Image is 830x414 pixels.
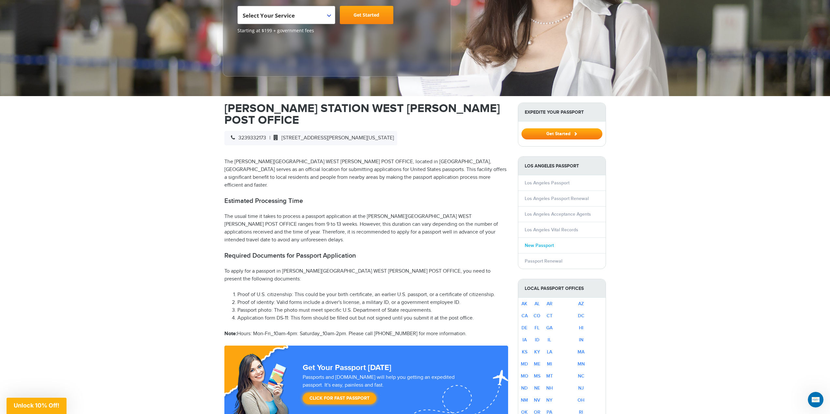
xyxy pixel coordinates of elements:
strong: Local Passport Offices [518,279,606,298]
p: To apply for a passport in [PERSON_NAME][GEOGRAPHIC_DATA] WEST [PERSON_NAME] POST OFFICE, you nee... [224,267,508,283]
a: Los Angeles Passport [525,180,569,186]
a: NY [546,397,552,403]
a: Get Started [521,131,602,136]
a: IN [579,337,583,343]
h2: Required Documents for Passport Application [224,252,508,260]
a: IA [522,337,527,343]
a: NC [578,373,584,379]
a: MT [546,373,553,379]
a: LA [547,349,552,355]
a: New Passport [525,243,554,248]
a: Click for Fast Passport [303,393,376,404]
span: Unlock 10% Off! [14,402,59,409]
a: KS [522,349,527,355]
iframe: Intercom live chat [808,392,823,407]
p: The usual time it takes to process a passport application at the [PERSON_NAME][GEOGRAPHIC_DATA] W... [224,213,508,244]
a: Passport Renewal [525,258,562,264]
a: HI [579,325,583,331]
a: IL [548,337,551,343]
div: Passports and [DOMAIN_NAME] will help you getting an expedited passport. It's easy, painless and ... [300,374,478,407]
a: NM [521,397,528,403]
div: Unlock 10% Off! [7,398,67,414]
li: Application form DS-11: This form should be filled out but not signed until you submit it at the ... [237,314,508,322]
a: MD [521,361,528,367]
a: DE [521,325,527,331]
div: | [224,131,397,145]
span: Starting at $199 + government fees [237,27,436,34]
strong: Note: [224,331,237,337]
a: AK [521,301,527,307]
p: Hours: Mon-Fri_10am-4pm: Saturday_10am-2pm. Please call [PHONE_NUMBER] for more information. [224,330,508,338]
a: AZ [578,301,584,307]
a: FL [535,325,539,331]
a: ID [535,337,539,343]
li: Proof of identity: Valid forms include a driver's license, a military ID, or a government employe... [237,299,508,307]
a: Los Angeles Acceptance Agents [525,211,591,217]
a: AL [535,301,540,307]
a: NE [534,385,540,391]
p: The [PERSON_NAME][GEOGRAPHIC_DATA] WEST [PERSON_NAME] POST OFFICE, located in [GEOGRAPHIC_DATA], ... [224,158,508,189]
span: [STREET_ADDRESS][PERSON_NAME][US_STATE] [270,135,394,141]
a: MO [521,373,528,379]
a: CO [534,313,540,319]
span: Select Your Service [243,8,328,27]
a: MS [534,373,540,379]
a: KY [534,349,540,355]
strong: Expedite Your Passport [518,103,606,121]
a: CA [521,313,528,319]
button: Get Started [521,128,602,139]
li: Proof of U.S. citizenship: This could be your birth certificate, an earlier U.S. passport, or a c... [237,291,508,299]
a: MN [578,361,585,367]
strong: Get Your Passport [DATE] [303,363,391,372]
span: 3239332173 [228,135,266,141]
a: OH [578,397,584,403]
a: MI [547,361,552,367]
a: Get Started [340,6,393,24]
a: Los Angeles Passport Renewal [525,196,589,201]
a: NJ [578,385,584,391]
span: Select Your Service [243,12,295,19]
span: Select Your Service [237,6,335,24]
a: NV [534,397,540,403]
iframe: Customer reviews powered by Trustpilot [237,37,286,70]
a: MA [578,349,584,355]
h2: Estimated Processing Time [224,197,508,205]
a: GA [546,325,552,331]
a: ME [534,361,540,367]
strong: Los Angeles Passport [518,157,606,175]
a: AR [547,301,552,307]
a: ND [521,385,528,391]
a: CT [547,313,552,319]
li: Passport photo: The photo must meet specific U.S. Department of State requirements. [237,307,508,314]
a: Los Angeles Vital Records [525,227,578,233]
a: DC [578,313,584,319]
a: NH [546,385,553,391]
h1: [PERSON_NAME] STATION WEST [PERSON_NAME] POST OFFICE [224,103,508,126]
